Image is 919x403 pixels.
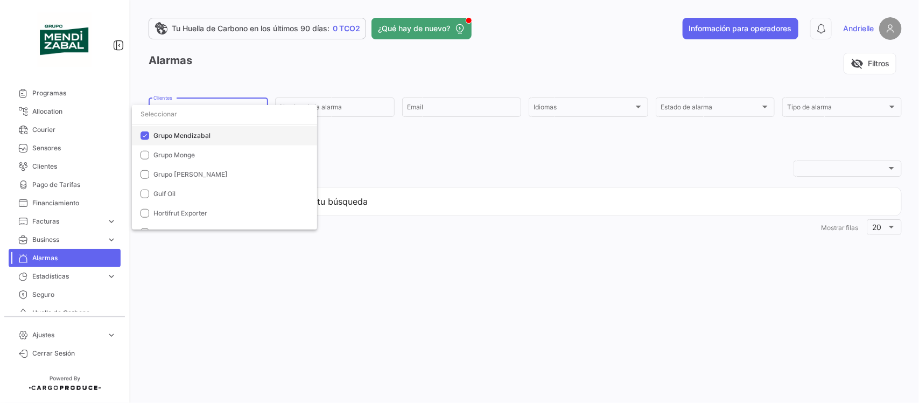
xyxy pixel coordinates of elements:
span: Grupo Mendizabal [153,131,211,140]
span: Hortifrut Exporter [153,209,207,217]
span: Grupo [PERSON_NAME] [153,170,228,178]
input: dropdown search [132,105,317,124]
span: Hortifrut Importer [153,228,207,237]
span: Gulf Oil [153,190,176,198]
span: Grupo Monge [153,151,195,159]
